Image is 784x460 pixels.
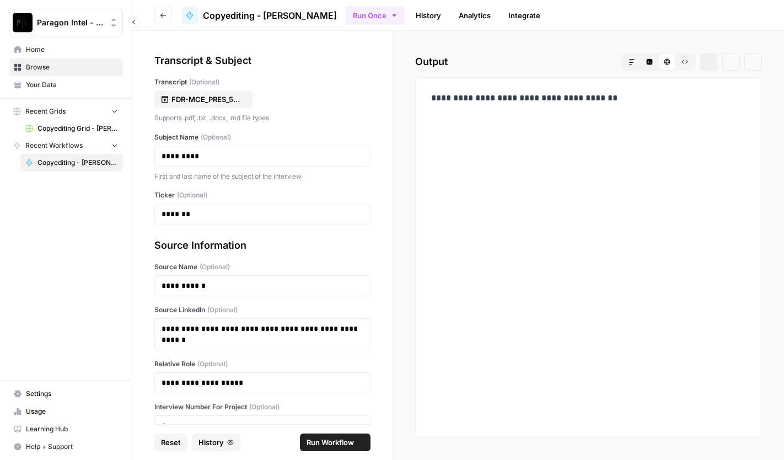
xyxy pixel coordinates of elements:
[154,434,187,451] button: Reset
[154,171,370,182] p: First and last name of the subject of the interview
[249,402,280,412] span: (Optional)
[154,77,370,87] label: Transcript
[26,406,118,416] span: Usage
[207,305,238,315] span: (Optional)
[177,190,207,200] span: (Optional)
[300,434,370,451] button: Run Workflow
[13,13,33,33] img: Paragon Intel - Copyediting Logo
[502,7,547,24] a: Integrate
[9,438,123,456] button: Help + Support
[154,90,253,108] button: FDR-MCE_PRES_5_Tijuana Raw Transcript.docx
[25,141,83,151] span: Recent Workflows
[409,7,448,24] a: History
[26,80,118,90] span: Your Data
[9,9,123,36] button: Workspace: Paragon Intel - Copyediting
[9,385,123,403] a: Settings
[154,262,370,272] label: Source Name
[26,442,118,452] span: Help + Support
[37,158,118,168] span: Copyediting - [PERSON_NAME]
[154,402,370,412] label: Interview Number For Project
[9,403,123,420] a: Usage
[201,132,231,142] span: (Optional)
[154,113,370,124] p: Supports .pdf, .txt, .docx, .md file types
[307,437,354,448] span: Run Workflow
[9,103,123,120] button: Recent Grids
[9,41,123,58] a: Home
[192,434,240,451] button: History
[20,120,123,137] a: Copyediting Grid - [PERSON_NAME]
[26,45,118,55] span: Home
[346,6,405,25] button: Run Once
[154,190,370,200] label: Ticker
[25,106,66,116] span: Recent Grids
[154,359,370,369] label: Relative Role
[26,424,118,434] span: Learning Hub
[415,53,762,71] h2: Output
[26,389,118,399] span: Settings
[20,154,123,172] a: Copyediting - [PERSON_NAME]
[452,7,497,24] a: Analytics
[154,238,370,253] div: Source Information
[200,262,230,272] span: (Optional)
[197,359,228,369] span: (Optional)
[154,53,370,68] div: Transcript & Subject
[26,62,118,72] span: Browse
[9,137,123,154] button: Recent Workflows
[198,437,224,448] span: History
[154,305,370,315] label: Source LinkedIn
[9,76,123,94] a: Your Data
[9,420,123,438] a: Learning Hub
[154,132,370,142] label: Subject Name
[189,77,219,87] span: (Optional)
[37,124,118,133] span: Copyediting Grid - [PERSON_NAME]
[37,17,104,28] span: Paragon Intel - Copyediting
[171,94,242,105] p: FDR-MCE_PRES_5_Tijuana Raw Transcript.docx
[9,58,123,76] a: Browse
[181,7,337,24] a: Copyediting - [PERSON_NAME]
[203,9,337,22] span: Copyediting - [PERSON_NAME]
[161,437,181,448] span: Reset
